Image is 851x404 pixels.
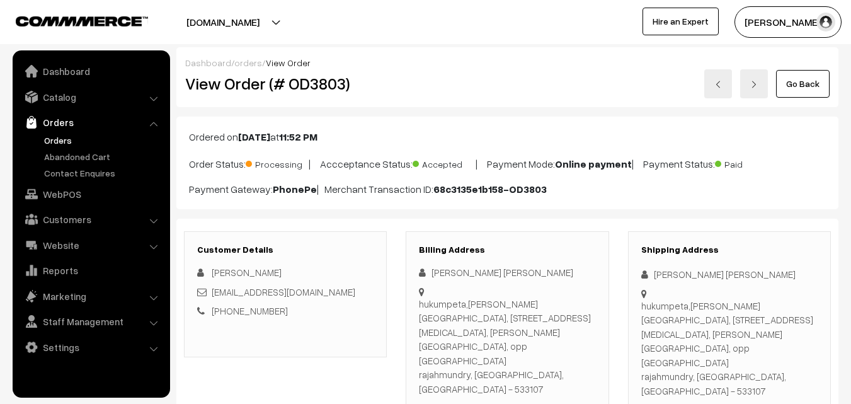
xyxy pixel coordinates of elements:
img: right-arrow.png [750,81,758,88]
a: Orders [41,134,166,147]
a: Staff Management [16,310,166,333]
a: Catalog [16,86,166,108]
a: orders [234,57,262,68]
span: Processing [246,154,309,171]
b: 11:52 PM [279,130,317,143]
img: user [816,13,835,32]
div: / / [185,56,830,69]
span: View Order [266,57,311,68]
b: 68c3135e1b158-OD3803 [433,183,547,195]
div: hukumpeta,[PERSON_NAME][GEOGRAPHIC_DATA], [STREET_ADDRESS][MEDICAL_DATA], [PERSON_NAME][GEOGRAPHI... [419,297,595,396]
p: Payment Gateway: | Merchant Transaction ID: [189,182,826,197]
div: [PERSON_NAME] [PERSON_NAME] [641,267,818,282]
a: Dashboard [185,57,231,68]
span: [PERSON_NAME] [212,267,282,278]
a: COMMMERCE [16,13,126,28]
h3: Billing Address [419,245,595,255]
span: Paid [715,154,778,171]
a: [PHONE_NUMBER] [212,305,288,316]
img: left-arrow.png [714,81,722,88]
img: COMMMERCE [16,16,148,26]
a: Go Back [776,70,830,98]
a: Dashboard [16,60,166,83]
span: Accepted [413,154,476,171]
a: Marketing [16,285,166,308]
button: [PERSON_NAME] [734,6,842,38]
b: [DATE] [238,130,270,143]
b: Online payment [555,158,632,170]
p: Order Status: | Accceptance Status: | Payment Mode: | Payment Status: [189,154,826,171]
a: [EMAIL_ADDRESS][DOMAIN_NAME] [212,286,355,297]
a: Abandoned Cart [41,150,166,163]
a: WebPOS [16,183,166,205]
a: Settings [16,336,166,359]
b: PhonePe [273,183,317,195]
a: Contact Enquires [41,166,166,180]
h2: View Order (# OD3803) [185,74,387,93]
button: [DOMAIN_NAME] [142,6,304,38]
p: Ordered on at [189,129,826,144]
a: Website [16,234,166,257]
h3: Customer Details [197,245,374,255]
a: Hire an Expert [643,8,719,35]
div: hukumpeta,[PERSON_NAME][GEOGRAPHIC_DATA], [STREET_ADDRESS][MEDICAL_DATA], [PERSON_NAME][GEOGRAPHI... [641,299,818,398]
h3: Shipping Address [641,245,818,255]
a: Orders [16,111,166,134]
a: Customers [16,208,166,231]
div: [PERSON_NAME] [PERSON_NAME] [419,265,595,280]
a: Reports [16,259,166,282]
